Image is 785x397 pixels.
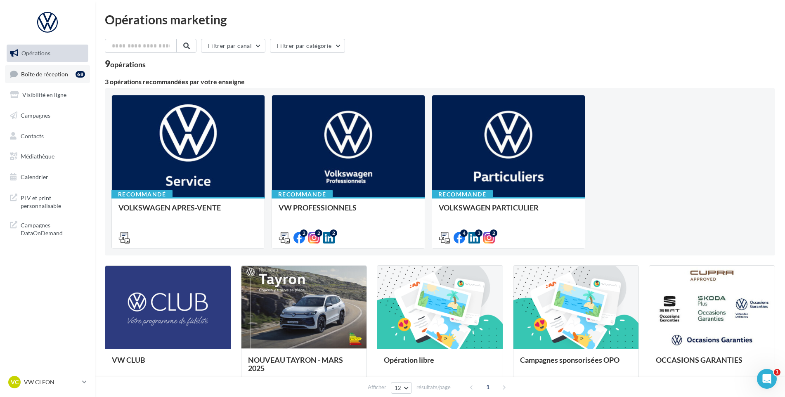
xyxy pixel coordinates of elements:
div: 2 [330,229,337,237]
div: Recommandé [272,190,333,199]
p: VW CLEON [24,378,79,386]
div: Opérations marketing [105,13,775,26]
span: résultats/page [416,383,451,391]
button: Filtrer par catégorie [270,39,345,53]
div: 3 opérations recommandées par votre enseigne [105,78,775,85]
a: Contacts [5,128,90,145]
a: Médiathèque [5,148,90,165]
span: Opérations [21,50,50,57]
a: VC VW CLEON [7,374,88,390]
button: Filtrer par canal [201,39,265,53]
span: OCCASIONS GARANTIES [656,355,742,364]
span: VOLKSWAGEN APRES-VENTE [118,203,221,212]
span: Campagnes sponsorisées OPO [520,355,619,364]
a: Campagnes DataOnDemand [5,216,90,241]
span: VW PROFESSIONNELS [279,203,357,212]
span: Médiathèque [21,153,54,160]
span: Contacts [21,132,44,139]
span: NOUVEAU TAYRON - MARS 2025 [248,355,343,373]
a: Calendrier [5,168,90,186]
button: 12 [391,382,412,394]
div: 2 [490,229,497,237]
span: PLV et print personnalisable [21,192,85,210]
span: VC [11,378,19,386]
div: 2 [300,229,307,237]
div: 9 [105,59,146,69]
div: 3 [475,229,482,237]
span: 12 [395,385,402,391]
span: Calendrier [21,173,48,180]
a: Boîte de réception68 [5,65,90,83]
span: 1 [774,369,780,376]
a: Opérations [5,45,90,62]
span: 1 [481,380,494,394]
span: VW CLUB [112,355,145,364]
a: Campagnes [5,107,90,124]
span: Campagnes DataOnDemand [21,220,85,237]
span: Campagnes [21,112,50,119]
div: 2 [315,229,322,237]
iframe: Intercom live chat [757,369,777,389]
div: opérations [110,61,146,68]
span: Opération libre [384,355,434,364]
span: Boîte de réception [21,70,68,77]
span: Visibilité en ligne [22,91,66,98]
a: PLV et print personnalisable [5,189,90,213]
span: VOLKSWAGEN PARTICULIER [439,203,539,212]
div: Recommandé [432,190,493,199]
a: Visibilité en ligne [5,86,90,104]
div: 68 [76,71,85,78]
div: 4 [460,229,468,237]
div: Recommandé [111,190,173,199]
span: Afficher [368,383,386,391]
